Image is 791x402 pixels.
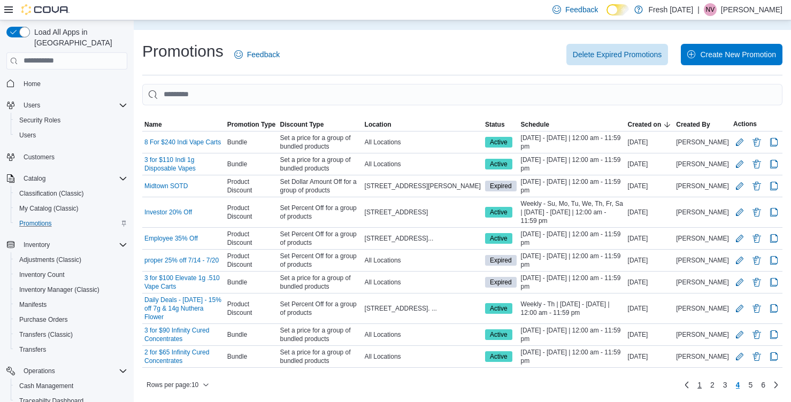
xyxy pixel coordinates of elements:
button: Cash Management [11,378,132,393]
div: Set Dollar Amount Off for a group of products [278,175,363,197]
span: [PERSON_NAME] [676,138,729,146]
a: My Catalog (Classic) [15,202,83,215]
span: Active [490,207,508,217]
span: Cash Management [19,382,73,390]
a: Investor 20% Off [144,208,192,217]
span: Product Discount [227,177,276,195]
div: [DATE] [626,136,674,149]
a: Page 5 of 6 [744,376,757,393]
button: Purchase Orders [11,312,132,327]
button: Delete Promotion [750,232,763,245]
button: Rows per page:10 [142,378,213,391]
div: Set a price for a group of bundled products [278,272,363,293]
button: Edit Promotion [733,136,746,149]
span: Delete Expired Promotions [573,49,662,60]
button: Status [483,118,519,131]
span: Users [15,129,127,142]
span: 6 [761,380,765,390]
span: Operations [19,365,127,377]
a: Feedback [230,44,284,65]
span: Active [485,137,512,148]
button: Clone Promotion [767,158,780,171]
span: Bundle [227,352,247,361]
span: Product Discount [227,300,276,317]
span: [DATE] - [DATE] | 12:00 am - 11:59 pm [521,348,624,365]
button: Users [11,128,132,143]
span: [PERSON_NAME] [676,304,729,313]
span: [STREET_ADDRESS]... [365,234,434,243]
button: Edit Promotion [733,254,746,267]
div: [DATE] [626,254,674,267]
span: Active [485,351,512,362]
button: Edit Promotion [733,328,746,341]
div: [DATE] [626,302,674,315]
span: [PERSON_NAME] [676,160,729,168]
button: Clone Promotion [767,276,780,289]
span: Transfers (Classic) [19,330,73,339]
a: Purchase Orders [15,313,72,326]
a: 3 for $100 Elevate 1g .510 Vape Carts [144,274,223,291]
span: Weekly - Su, Mo, Tu, We, Th, Fr, Sa | [DATE] - [DATE] | 12:00 am - 11:59 pm [521,199,624,225]
span: [DATE] - [DATE] | 12:00 am - 11:59 pm [521,252,624,269]
span: Expired [490,181,512,191]
span: Feedback [565,4,598,15]
button: Location [363,118,483,131]
div: Set a price for a group of bundled products [278,324,363,345]
button: Promotions [11,216,132,231]
button: Transfers (Classic) [11,327,132,342]
a: Users [15,129,40,142]
span: Security Roles [19,116,60,125]
a: Adjustments (Classic) [15,253,86,266]
a: Home [19,78,45,90]
button: Catalog [19,172,50,185]
a: Page 3 of 6 [719,376,732,393]
span: Product Discount [227,204,276,221]
button: Edit Promotion [733,158,746,171]
button: Clone Promotion [767,180,780,192]
button: Discount Type [278,118,363,131]
span: [STREET_ADDRESS][PERSON_NAME] [365,182,481,190]
button: Promotion Type [225,118,278,131]
a: Security Roles [15,114,65,127]
a: Promotions [15,217,56,230]
span: [DATE] - [DATE] | 12:00 am - 11:59 pm [521,156,624,173]
span: Product Discount [227,230,276,247]
span: 4 [736,380,740,390]
span: Discount Type [280,120,324,129]
button: Edit Promotion [733,276,746,289]
span: Home [19,77,127,90]
div: Set Percent Off for a group of products [278,250,363,271]
span: My Catalog (Classic) [15,202,127,215]
div: Set a price for a group of bundled products [278,132,363,153]
a: Inventory Manager (Classic) [15,283,104,296]
a: Previous page [680,378,693,391]
a: Daily Deals - [DATE] - 15% off 7g & 14g Nuthera Flower [144,296,223,321]
img: Cova [21,4,70,15]
button: Edit Promotion [733,206,746,219]
span: 3 [723,380,727,390]
span: Inventory [24,241,50,249]
span: Create New Promotion [700,49,776,60]
div: Set Percent Off for a group of products [278,202,363,223]
span: [PERSON_NAME] [676,352,729,361]
span: [DATE] - [DATE] | 12:00 am - 11:59 pm [521,177,624,195]
span: Classification (Classic) [15,187,127,200]
span: Transfers (Classic) [15,328,127,341]
span: Load All Apps in [GEOGRAPHIC_DATA] [30,27,127,48]
span: Created By [676,120,710,129]
span: Operations [24,367,55,375]
button: Clone Promotion [767,232,780,245]
button: Page 4 of 6 [732,376,744,393]
span: [PERSON_NAME] [676,256,729,265]
button: Adjustments (Classic) [11,252,132,267]
div: [DATE] [626,180,674,192]
span: Purchase Orders [15,313,127,326]
span: Adjustments (Classic) [15,253,127,266]
span: Rows per page : 10 [147,381,198,389]
input: Dark Mode [606,4,629,16]
button: Inventory Manager (Classic) [11,282,132,297]
span: Inventory [19,238,127,251]
a: 3 for $110 Indi 1g Disposable Vapes [144,156,223,173]
button: Edit Promotion [733,302,746,315]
